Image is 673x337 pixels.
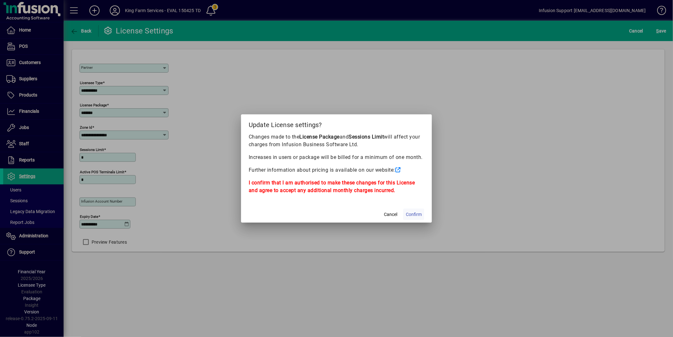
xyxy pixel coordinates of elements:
[300,134,340,140] b: License Package
[249,180,415,193] b: I confirm that I am authorised to make these changes for this License and agree to accept any add...
[249,166,424,174] p: Further information about pricing is available on our website:
[403,209,424,220] button: Confirm
[380,209,401,220] button: Cancel
[241,114,432,133] h2: Update License settings?
[384,211,397,218] span: Cancel
[406,211,422,218] span: Confirm
[249,133,424,148] p: Changes made to the and will affect your charges from Infusion Business Software Ltd.
[249,154,424,161] p: Increases in users or package will be billed for a minimum of one month.
[349,134,384,140] b: Sessions Limit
